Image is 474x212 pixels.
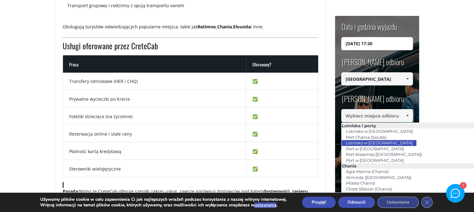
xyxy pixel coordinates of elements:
font: Rezerwacja online i stałe ceny [69,131,132,137]
font: Port w [GEOGRAPHIC_DATA] [346,146,404,151]
font: Sterowniki wielojęzyczne [69,166,121,171]
font: Elounda [233,24,251,30]
font: Lotnisko w [GEOGRAPHIC_DATA] [345,140,412,145]
button: ustawienia [254,202,276,208]
input: Wybierz miejsce odbioru [341,109,413,122]
font: Retimno [198,24,216,30]
font: Obsługują turystów odwiedzających popularne miejsca, takie jak [63,24,198,30]
font: Port Kissamos ([GEOGRAPHIC_DATA]) [346,152,422,157]
font: Odrzucić [347,199,366,205]
input: Wybierz miejsce odbioru [341,72,413,85]
button: Ustawienia [377,197,419,208]
button: Przyjąć [302,197,336,208]
font: i inne. [251,24,264,30]
font: Almirida ([GEOGRAPHIC_DATA]) [346,175,411,180]
a: Pokaż wszystkie elementy [402,72,413,85]
font: ✅ [252,131,258,137]
font: Używamy plików cookie w celu zapewnienia Ci jak najlepszych wrażeń podczas korzystania z naszej w... [40,196,287,202]
font: 1 [462,183,463,188]
font: ✅ [252,166,258,171]
font: Płatność kartą kredytową [69,148,121,154]
font: Transport grupowy i rodzinny z opcją transportu vanem [67,2,184,8]
font: Prywatne wycieczki po Krecie [69,96,130,102]
font: Więcej informacji na temat plików cookie, których używamy, oraz możliwości ich wyłączenia znajdzi... [40,202,254,208]
font: Lotnisko w [GEOGRAPHIC_DATA] [346,129,413,134]
font: Oferowany? [252,61,271,68]
font: Miasto Chania [346,181,375,185]
a: Pokaż wszystkie elementy [402,109,413,122]
font: ✅ [252,79,258,84]
font: Data i godzina wyjazdu [341,21,397,32]
font: [PERSON_NAME] odbioru [342,56,404,67]
font: ✅ [252,148,258,154]
font: Praca [69,61,79,68]
font: . [276,202,277,208]
font: Port w [GEOGRAPHIC_DATA] [346,158,404,163]
font: , [232,24,233,30]
font: Agia Marina (Chania) [346,169,388,174]
font: [PERSON_NAME] odbioru [342,93,404,104]
font: Przyjąć [311,199,326,205]
font: ✅ [252,113,258,119]
font: Porada: [63,188,79,194]
button: Odrzucić [338,197,375,208]
font: , [216,24,217,30]
font: Foteliki dziecięce (na życzenie) [69,113,132,119]
button: Zamknij baner dotyczący plików cookie RODO [421,197,433,208]
font: Port Chania (Souda) [346,135,386,140]
font: ✅ [252,96,258,102]
font: Mimo że CreteCab oferuje szeroki zakres usług, zawsze porównuj dostawców pod kątem [79,188,263,194]
font: Chania [217,24,232,30]
font: Chora Sfakion (Chania) [346,186,392,191]
font: Lotniska i porty [342,123,376,128]
font: Chania [342,163,356,168]
font: Usługi oferowane przez CreteCab [63,40,158,51]
font: Ustawienia [387,199,409,205]
font: Transfery lotniskowe (HER i CHQ) [69,79,138,84]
